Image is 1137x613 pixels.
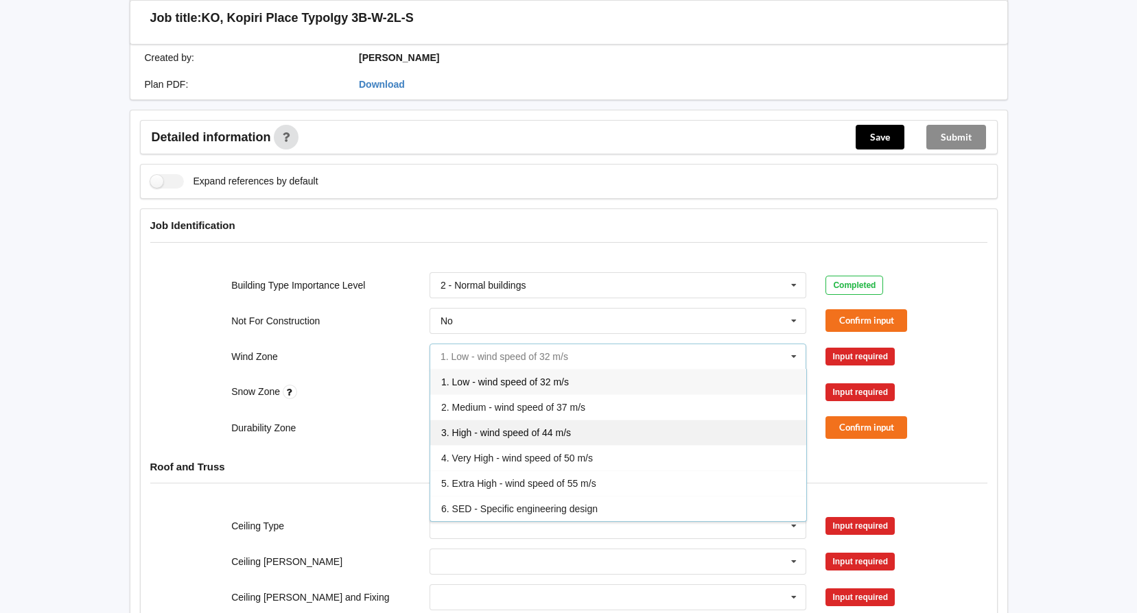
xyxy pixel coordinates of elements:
h4: Roof and Truss [150,460,987,473]
div: No [441,316,453,326]
span: 1. Low - wind speed of 32 m/s [441,376,569,387]
label: Ceiling [PERSON_NAME] and Fixing [231,592,389,603]
div: Completed [825,276,883,295]
div: Input required [825,553,895,570]
div: Created by : [135,51,350,64]
label: Expand references by default [150,174,318,189]
button: Confirm input [825,309,907,332]
span: 5. Extra High - wind speed of 55 m/s [441,478,596,489]
button: Confirm input [825,416,907,439]
div: 2 - Normal buildings [441,280,526,290]
a: Download [359,79,405,90]
span: 2. Medium - wind speed of 37 m/s [441,402,585,413]
label: Ceiling Type [231,520,284,531]
label: Ceiling [PERSON_NAME] [231,556,342,567]
h4: Job Identification [150,219,987,232]
label: Not For Construction [231,315,320,326]
button: Save [856,125,904,149]
span: 6. SED - Specific engineering design [441,503,598,514]
label: Snow Zone [231,386,283,397]
label: Building Type Importance Level [231,280,365,291]
div: Input required [825,348,895,365]
h3: KO, Kopiri Place Typolgy 3B-W-2L-S [202,10,414,26]
h3: Job title: [150,10,202,26]
span: Detailed information [152,131,271,143]
span: 3. High - wind speed of 44 m/s [441,427,571,438]
b: [PERSON_NAME] [359,52,439,63]
label: Wind Zone [231,351,278,362]
div: Input required [825,588,895,606]
div: Input required [825,517,895,535]
label: Durability Zone [231,422,296,433]
div: Input required [825,383,895,401]
div: Plan PDF : [135,77,350,91]
span: 4. Very High - wind speed of 50 m/s [441,453,593,464]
